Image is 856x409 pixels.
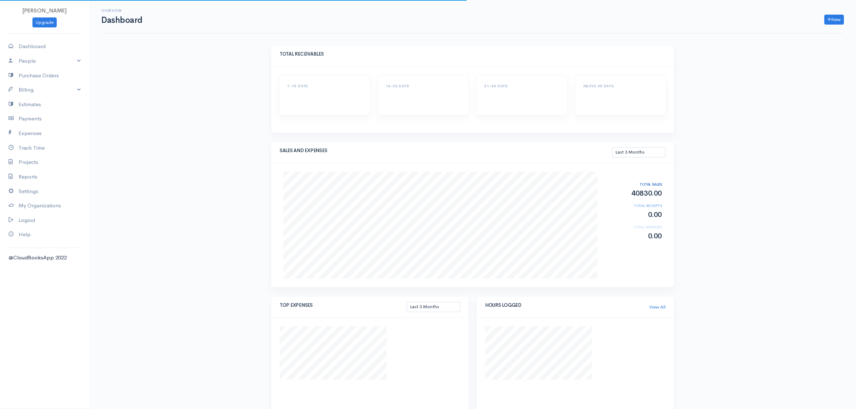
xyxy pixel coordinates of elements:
h6: TOTAL SALES [605,182,662,186]
h6: Overview [101,9,142,12]
h2: 0.00 [605,211,662,219]
h2: 0.00 [605,232,662,240]
h5: TOP EXPENSES [280,303,407,308]
a: Upgrade [32,17,57,28]
h6: TOTAL RECEIPTS [605,204,662,208]
span: [PERSON_NAME] [22,7,67,14]
h6: ABOVE 45 DAYS [583,84,658,88]
h6: TOTAL EXPENSES [605,225,662,229]
a: View All [649,304,666,311]
h1: Dashboard [101,16,142,25]
h6: 31-45 DAYS [484,84,560,88]
h5: HOURS LOGGED [485,303,649,308]
div: @CloudBooksApp 2022 [9,254,81,262]
h6: 1-15 DAYS [287,84,362,88]
h5: TOTAL RECEIVABLES [280,52,666,57]
h2: 40830.00 [605,190,662,197]
a: New [824,15,844,25]
h5: SALES AND EXPENSES [280,148,612,153]
h6: 16-30 DAYS [386,84,461,88]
